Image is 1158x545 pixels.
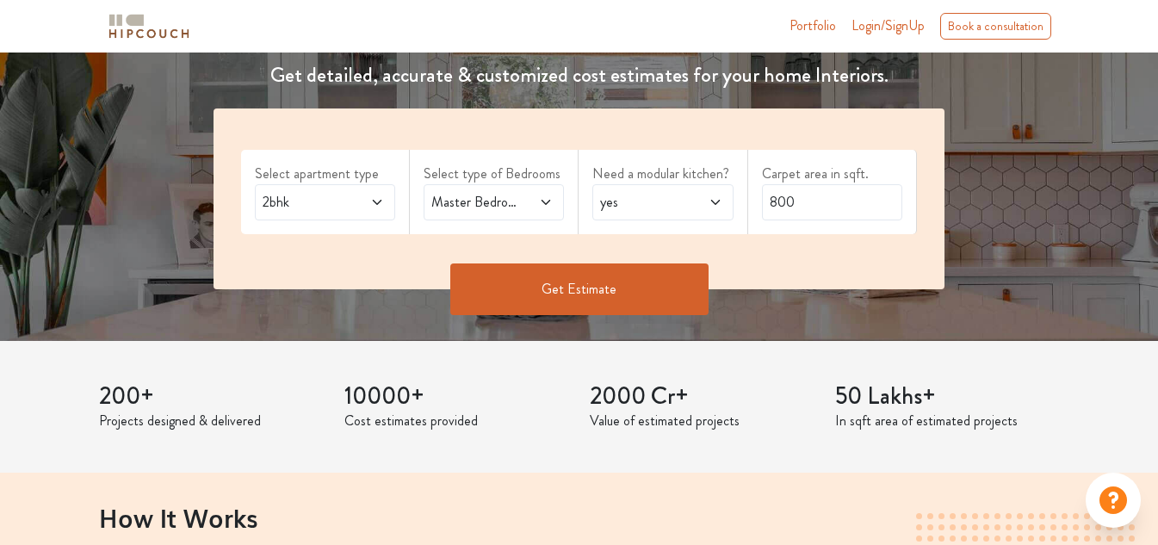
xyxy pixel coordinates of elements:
[259,192,353,213] span: 2bhk
[344,382,569,412] h3: 10000+
[762,184,902,220] input: Enter area sqft
[99,411,324,431] p: Projects designed & delivered
[592,164,733,184] label: Need a modular kitchen?
[344,411,569,431] p: Cost estimates provided
[99,382,324,412] h3: 200+
[450,263,709,315] button: Get Estimate
[940,13,1051,40] div: Book a consultation
[255,164,395,184] label: Select apartment type
[428,192,522,213] span: Master Bedroom,Kids Bedroom
[590,411,814,431] p: Value of estimated projects
[597,192,690,213] span: yes
[762,164,902,184] label: Carpet area in sqft.
[835,382,1060,412] h3: 50 Lakhs+
[99,503,1060,532] h2: How It Works
[851,15,925,35] span: Login/SignUp
[424,164,564,184] label: Select type of Bedrooms
[106,7,192,46] span: logo-horizontal.svg
[106,11,192,41] img: logo-horizontal.svg
[203,63,955,88] h4: Get detailed, accurate & customized cost estimates for your home Interiors.
[590,382,814,412] h3: 2000 Cr+
[790,15,836,36] a: Portfolio
[835,411,1060,431] p: In sqft area of estimated projects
